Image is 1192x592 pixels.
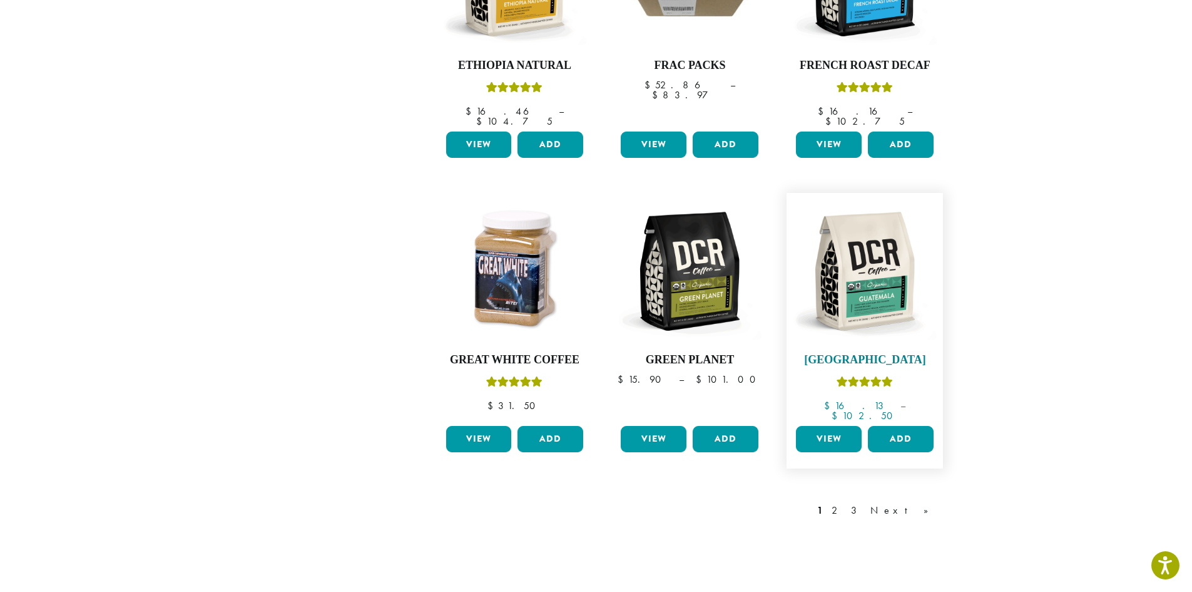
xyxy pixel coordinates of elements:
a: Next » [868,503,940,518]
a: View [796,132,862,158]
img: DCR-12oz-FTO-Green-Planet-Stock-scaled.png [618,199,762,343]
span: – [900,399,905,412]
bdi: 16.46 [466,105,547,118]
a: View [796,426,862,452]
div: Rated 5.00 out of 5 [837,80,893,99]
a: [GEOGRAPHIC_DATA]Rated 5.00 out of 5 [793,199,937,421]
bdi: 83.97 [652,88,727,101]
span: $ [818,105,828,118]
bdi: 31.50 [487,399,541,412]
button: Add [693,426,758,452]
bdi: 102.75 [825,115,905,128]
span: – [559,105,564,118]
h4: Frac Packs [618,59,762,73]
a: View [446,132,512,158]
img: DCR-12oz-FTO-Guatemala-Stock-scaled.png [793,199,937,343]
a: 2 [829,503,845,518]
a: 3 [848,503,864,518]
a: View [446,426,512,452]
a: 1 [815,503,825,518]
div: Rated 5.00 out of 5 [486,80,543,99]
a: View [621,426,686,452]
h4: Great White Coffee [443,353,587,367]
bdi: 104.75 [476,115,553,128]
bdi: 52.86 [644,78,718,91]
bdi: 102.50 [832,409,899,422]
span: $ [832,409,842,422]
span: $ [476,115,487,128]
span: $ [825,115,836,128]
a: Green Planet [618,199,762,421]
span: $ [652,88,663,101]
bdi: 16.13 [824,399,889,412]
img: Great-White-Coffee.png [442,199,586,343]
span: – [730,78,735,91]
bdi: 15.90 [618,373,667,386]
span: $ [696,373,706,386]
button: Add [517,132,583,158]
bdi: 101.00 [696,373,762,386]
span: $ [466,105,476,118]
a: Great White CoffeeRated 5.00 out of 5 $31.50 [443,199,587,421]
button: Add [868,426,934,452]
h4: French Roast Decaf [793,59,937,73]
h4: Ethiopia Natural [443,59,587,73]
div: Rated 5.00 out of 5 [837,375,893,393]
span: $ [618,373,628,386]
span: – [679,373,684,386]
h4: Green Planet [618,353,762,367]
button: Add [517,426,583,452]
h4: [GEOGRAPHIC_DATA] [793,353,937,367]
bdi: 16.16 [818,105,895,118]
span: $ [824,399,835,412]
span: $ [644,78,655,91]
button: Add [693,132,758,158]
a: View [621,132,686,158]
span: $ [487,399,498,412]
div: Rated 5.00 out of 5 [486,375,543,393]
button: Add [868,132,934,158]
span: – [907,105,912,118]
